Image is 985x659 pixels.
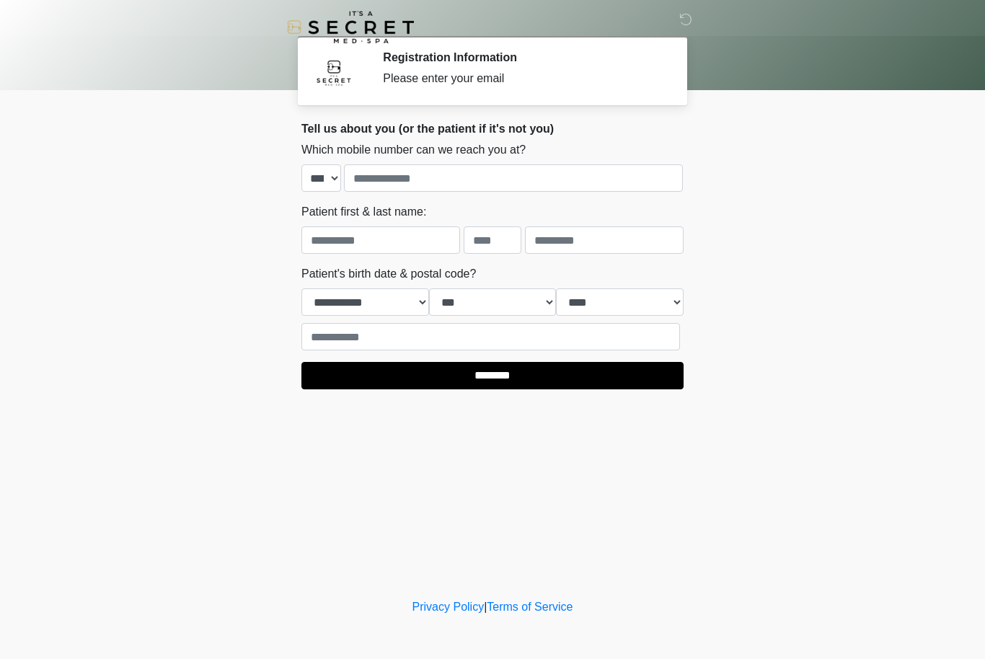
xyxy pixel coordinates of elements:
[383,70,662,87] div: Please enter your email
[301,141,526,159] label: Which mobile number can we reach you at?
[412,601,485,613] a: Privacy Policy
[312,50,355,94] img: Agent Avatar
[484,601,487,613] a: |
[301,122,684,136] h2: Tell us about you (or the patient if it's not you)
[287,11,414,43] img: It's A Secret Med Spa Logo
[301,265,476,283] label: Patient's birth date & postal code?
[383,50,662,64] h2: Registration Information
[301,203,426,221] label: Patient first & last name:
[487,601,573,613] a: Terms of Service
